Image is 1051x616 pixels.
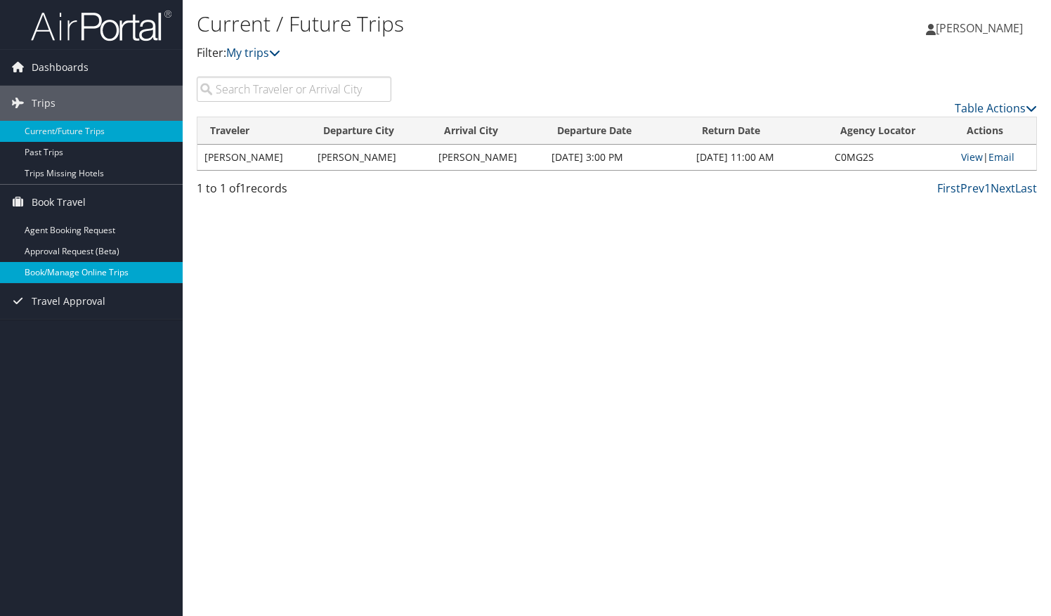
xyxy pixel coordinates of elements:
[937,181,960,196] a: First
[954,145,1036,170] td: |
[32,185,86,220] span: Book Travel
[828,117,953,145] th: Agency Locator: activate to sort column ascending
[32,50,89,85] span: Dashboards
[1015,181,1037,196] a: Last
[544,145,688,170] td: [DATE] 3:00 PM
[689,117,828,145] th: Return Date: activate to sort column ascending
[544,117,688,145] th: Departure Date: activate to sort column descending
[311,117,431,145] th: Departure City: activate to sort column ascending
[431,117,544,145] th: Arrival City: activate to sort column ascending
[32,284,105,319] span: Travel Approval
[991,181,1015,196] a: Next
[226,45,280,60] a: My trips
[197,9,757,39] h1: Current / Future Trips
[240,181,246,196] span: 1
[984,181,991,196] a: 1
[197,145,311,170] td: [PERSON_NAME]
[431,145,544,170] td: [PERSON_NAME]
[936,20,1023,36] span: [PERSON_NAME]
[689,145,828,170] td: [DATE] 11:00 AM
[960,181,984,196] a: Prev
[955,100,1037,116] a: Table Actions
[197,44,757,63] p: Filter:
[32,86,56,121] span: Trips
[197,180,391,204] div: 1 to 1 of records
[197,117,311,145] th: Traveler: activate to sort column ascending
[988,150,1014,164] a: Email
[926,7,1037,49] a: [PERSON_NAME]
[197,77,391,102] input: Search Traveler or Arrival City
[961,150,983,164] a: View
[828,145,953,170] td: C0MG2S
[311,145,431,170] td: [PERSON_NAME]
[954,117,1036,145] th: Actions
[31,9,171,42] img: airportal-logo.png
